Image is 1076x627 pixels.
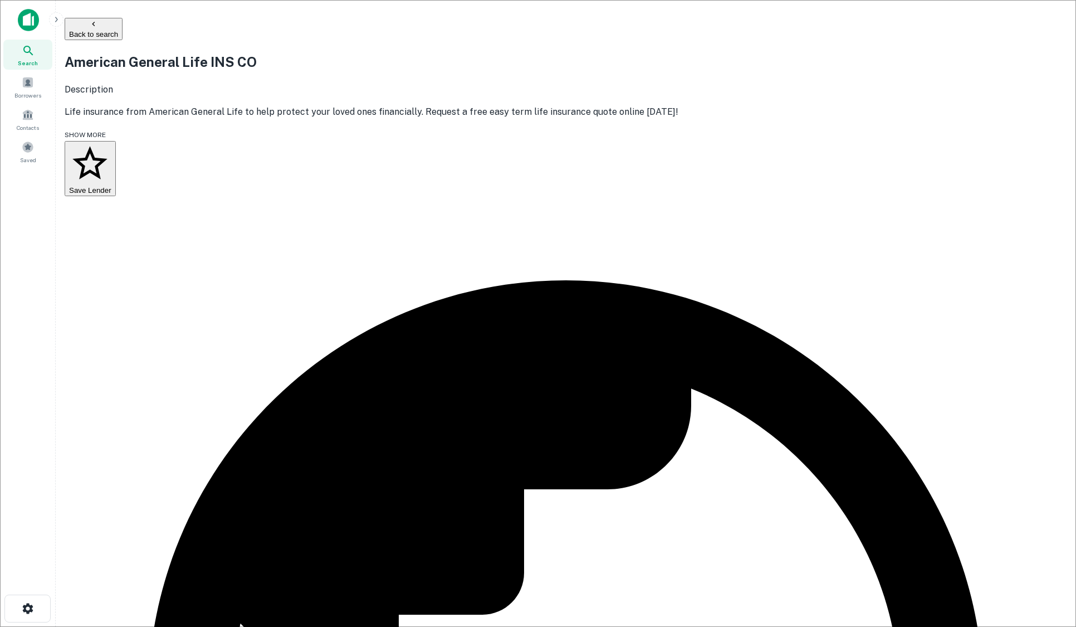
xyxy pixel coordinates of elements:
a: Search [3,40,52,70]
img: capitalize-icon.png [18,9,39,31]
a: Borrowers [3,72,52,102]
iframe: Chat Widget [1020,538,1076,591]
a: Saved [3,137,52,167]
span: Contacts [17,123,39,132]
button: Back to search [65,18,123,40]
span: Borrowers [14,91,41,100]
p: Life insurance from American General Life to help protect your loved ones financially. Request a ... [65,105,1067,119]
span: SHOW MORE [65,131,106,139]
span: Saved [20,155,36,164]
h2: American General Life INS CO [65,52,1067,72]
button: Save Lender [65,141,116,197]
span: Search [18,59,38,67]
a: Contacts [3,104,52,134]
span: Description [65,84,113,95]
